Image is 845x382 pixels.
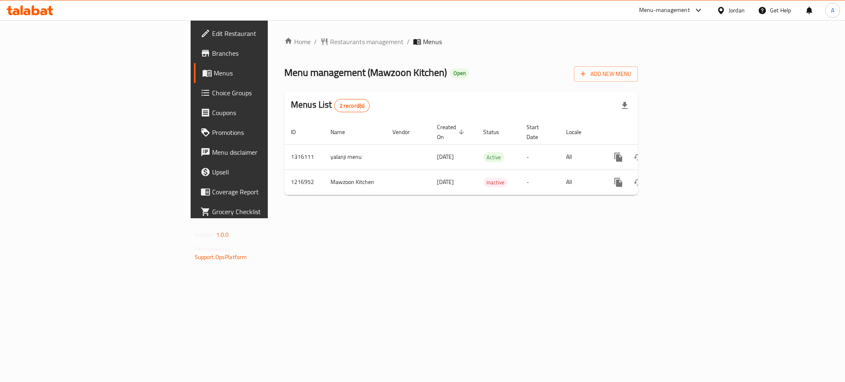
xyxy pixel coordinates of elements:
div: Open [450,68,469,78]
td: - [520,170,559,195]
span: Upsell [212,167,325,177]
span: Restaurants management [330,37,404,47]
div: Total records count [334,99,370,112]
button: more [609,147,628,167]
td: Mawzoon Kitchen [324,170,386,195]
span: Version: [195,229,215,240]
span: Edit Restaurant [212,28,325,38]
div: Export file [615,96,635,116]
span: Name [330,127,356,137]
button: Change Status [628,172,648,192]
span: Choice Groups [212,88,325,98]
span: Promotions [212,127,325,137]
span: Created On [437,122,467,142]
span: A [831,6,834,15]
td: All [559,170,602,195]
span: 1.0.0 [216,229,229,240]
span: Menu management ( Mawzoon Kitchen ) [284,63,447,82]
td: - [520,144,559,170]
div: Jordan [729,6,745,15]
span: Locale [566,127,592,137]
a: Promotions [194,123,332,142]
th: Actions [602,120,694,145]
button: Add New Menu [574,66,638,82]
span: Grocery Checklist [212,207,325,217]
span: Start Date [526,122,550,142]
span: 2 record(s) [335,102,370,110]
a: Menus [194,63,332,83]
span: [DATE] [437,177,454,187]
li: / [407,37,410,47]
a: Upsell [194,162,332,182]
span: ID [291,127,307,137]
button: more [609,172,628,192]
span: Menu disclaimer [212,147,325,157]
table: enhanced table [284,120,694,195]
span: Active [483,153,504,162]
a: Menu disclaimer [194,142,332,162]
div: Inactive [483,177,508,187]
a: Coupons [194,103,332,123]
h2: Menus List [291,99,370,112]
span: Vendor [392,127,420,137]
a: Branches [194,43,332,63]
span: [DATE] [437,151,454,162]
span: Menus [423,37,442,47]
span: Coupons [212,108,325,118]
span: Open [450,70,469,77]
span: Status [483,127,510,137]
a: Grocery Checklist [194,202,332,222]
span: Add New Menu [581,69,631,79]
a: Choice Groups [194,83,332,103]
a: Restaurants management [320,37,404,47]
div: Active [483,152,504,162]
td: yalanji menu [324,144,386,170]
span: Branches [212,48,325,58]
a: Edit Restaurant [194,24,332,43]
span: Inactive [483,178,508,187]
td: All [559,144,602,170]
nav: breadcrumb [284,37,638,47]
a: Support.OpsPlatform [195,252,247,262]
span: Menus [214,68,325,78]
span: Coverage Report [212,187,325,197]
div: Menu-management [639,5,690,15]
a: Coverage Report [194,182,332,202]
button: Change Status [628,147,648,167]
span: Get support on: [195,243,233,254]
